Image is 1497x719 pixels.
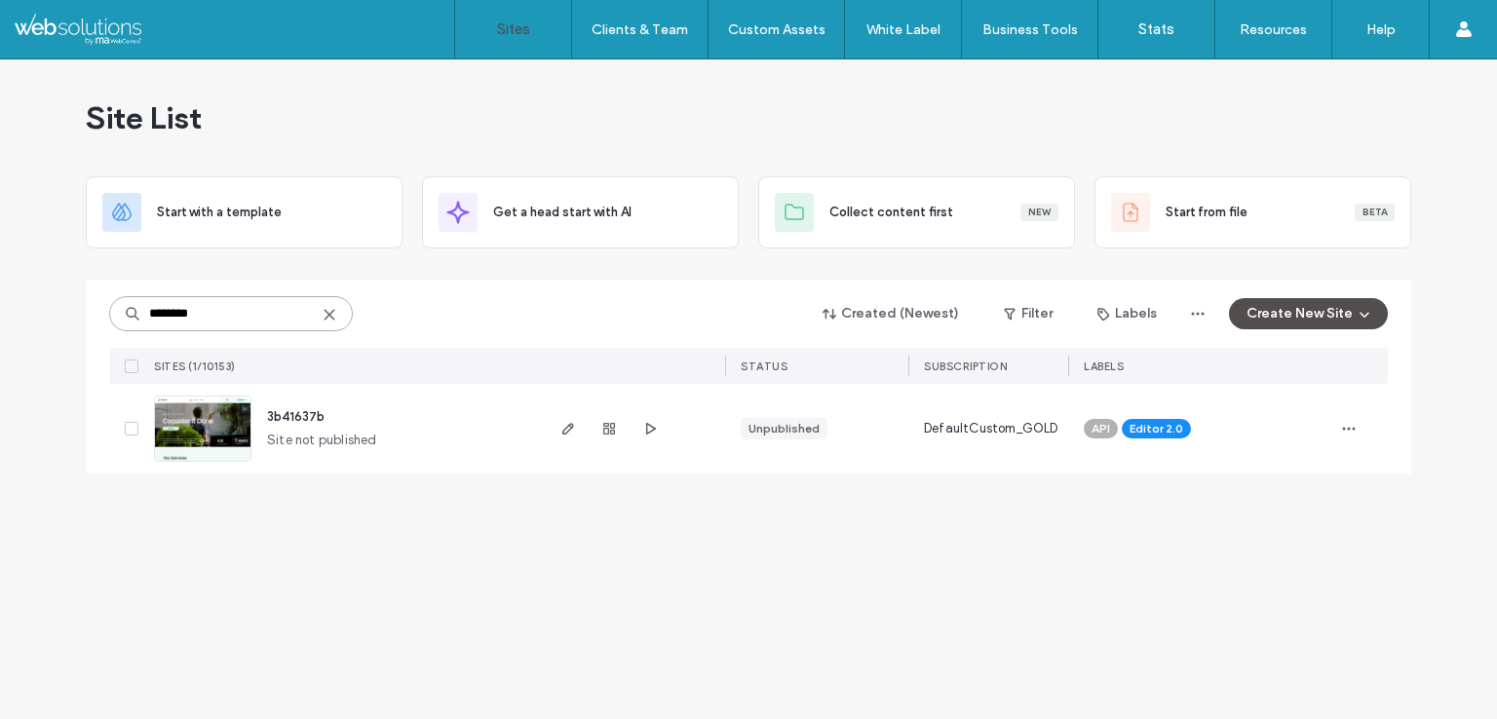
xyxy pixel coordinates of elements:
[1166,203,1247,222] span: Start from file
[1138,20,1174,38] label: Stats
[806,298,977,329] button: Created (Newest)
[267,431,377,450] span: Site not published
[86,98,202,137] span: Site List
[497,20,530,38] label: Sites
[44,14,84,31] span: Help
[866,21,940,38] label: White Label
[748,420,820,437] div: Unpublished
[592,21,688,38] label: Clients & Team
[984,298,1072,329] button: Filter
[267,409,325,424] a: 3b41637b
[1092,420,1110,437] span: API
[1080,298,1174,329] button: Labels
[924,359,1007,373] span: SUBSCRIPTION
[157,203,282,222] span: Start with a template
[1366,21,1396,38] label: Help
[422,176,739,248] div: Get a head start with AI
[758,176,1075,248] div: Collect content firstNew
[1130,420,1183,437] span: Editor 2.0
[1084,359,1124,373] span: LABELS
[154,359,236,373] span: SITES (1/10153)
[493,203,632,222] span: Get a head start with AI
[924,419,1058,438] span: DefaultCustom_GOLD
[829,203,953,222] span: Collect content first
[728,21,825,38] label: Custom Assets
[1229,298,1388,329] button: Create New Site
[741,359,787,373] span: STATUS
[1094,176,1411,248] div: Start from fileBeta
[1020,204,1058,221] div: New
[982,21,1078,38] label: Business Tools
[1355,204,1395,221] div: Beta
[1240,21,1307,38] label: Resources
[86,176,403,248] div: Start with a template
